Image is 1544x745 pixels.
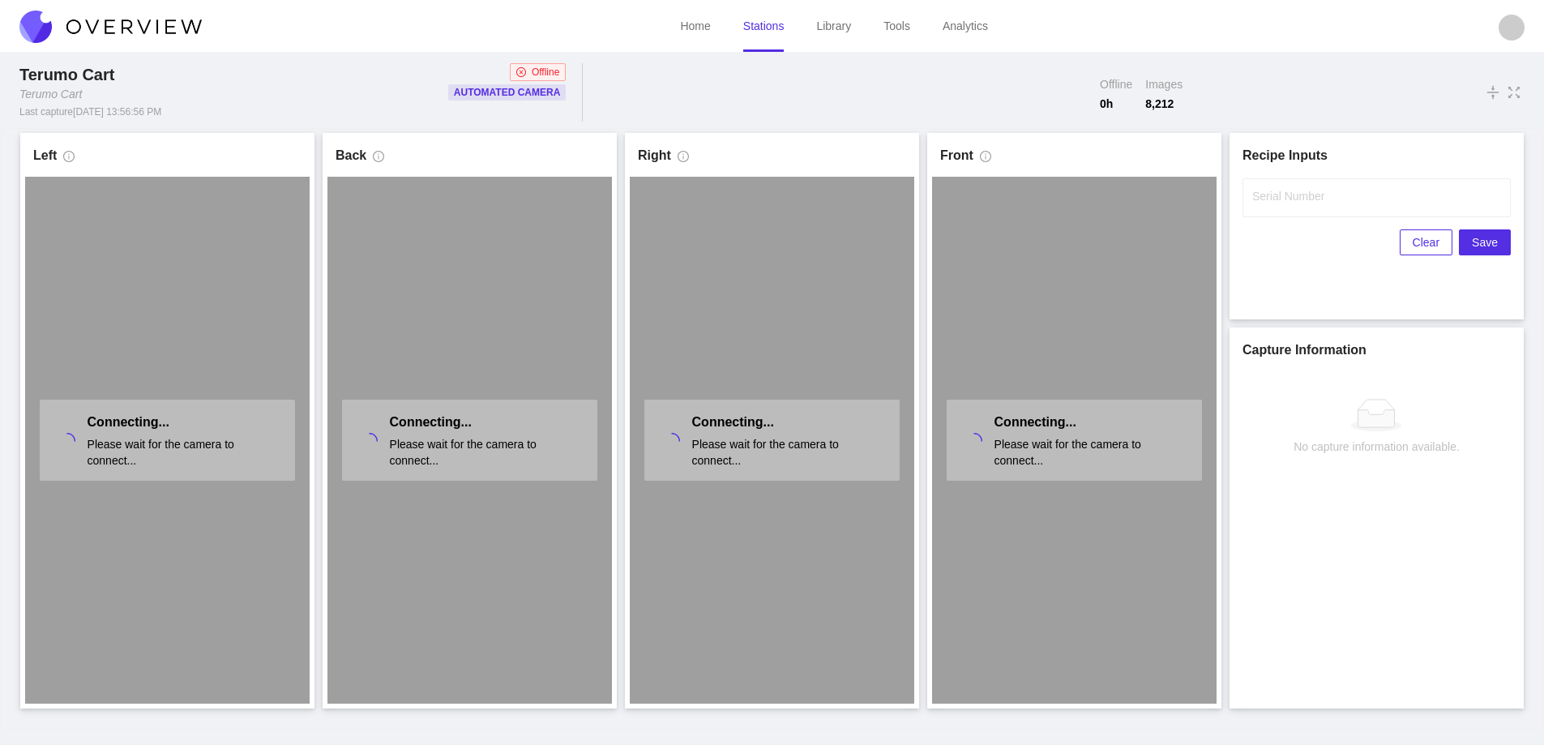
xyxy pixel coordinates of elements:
[1145,76,1183,92] span: Images
[19,11,202,43] img: Overview
[883,19,910,32] a: Tools
[1242,340,1511,360] h1: Capture Information
[638,146,671,165] h1: Right
[532,64,559,80] span: Offline
[19,63,121,86] div: Terumo Cart
[19,86,82,102] div: Terumo Cart
[692,436,888,469] span: Please wait for the camera to connect...
[1486,83,1500,102] span: vertical-align-middle
[88,436,284,469] span: Please wait for the camera to connect...
[516,67,526,77] span: close-circle
[680,19,710,32] a: Home
[940,146,973,165] h1: Front
[1459,229,1511,255] button: Save
[980,151,991,169] span: info-circle
[1100,96,1132,112] span: 0 h
[964,430,984,456] span: loading
[1242,146,1511,165] h1: Recipe Inputs
[994,436,1191,469] span: Please wait for the camera to connect...
[33,146,57,165] h1: Left
[88,415,169,429] span: Connecting...
[63,151,75,169] span: info-circle
[943,19,988,32] a: Analytics
[390,415,472,429] span: Connecting...
[1294,438,1460,456] div: No capture information available.
[743,19,785,32] a: Stations
[816,19,851,32] a: Library
[1100,76,1132,92] span: Offline
[692,415,774,429] span: Connecting...
[661,430,682,456] span: loading
[336,146,366,165] h1: Back
[19,66,114,83] span: Terumo Cart
[57,430,77,456] span: loading
[1145,96,1183,112] span: 8,212
[390,436,586,469] span: Please wait for the camera to connect...
[1400,229,1452,255] button: Clear
[1252,188,1324,204] label: Serial Number
[454,84,561,101] p: Automated Camera
[359,430,379,456] span: loading
[19,105,161,118] div: Last capture [DATE] 13:56:56 PM
[1413,233,1439,251] span: Clear
[373,151,384,169] span: info-circle
[994,415,1076,429] span: Connecting...
[1507,83,1521,101] span: fullscreen
[678,151,689,169] span: info-circle
[1472,233,1498,251] span: Save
